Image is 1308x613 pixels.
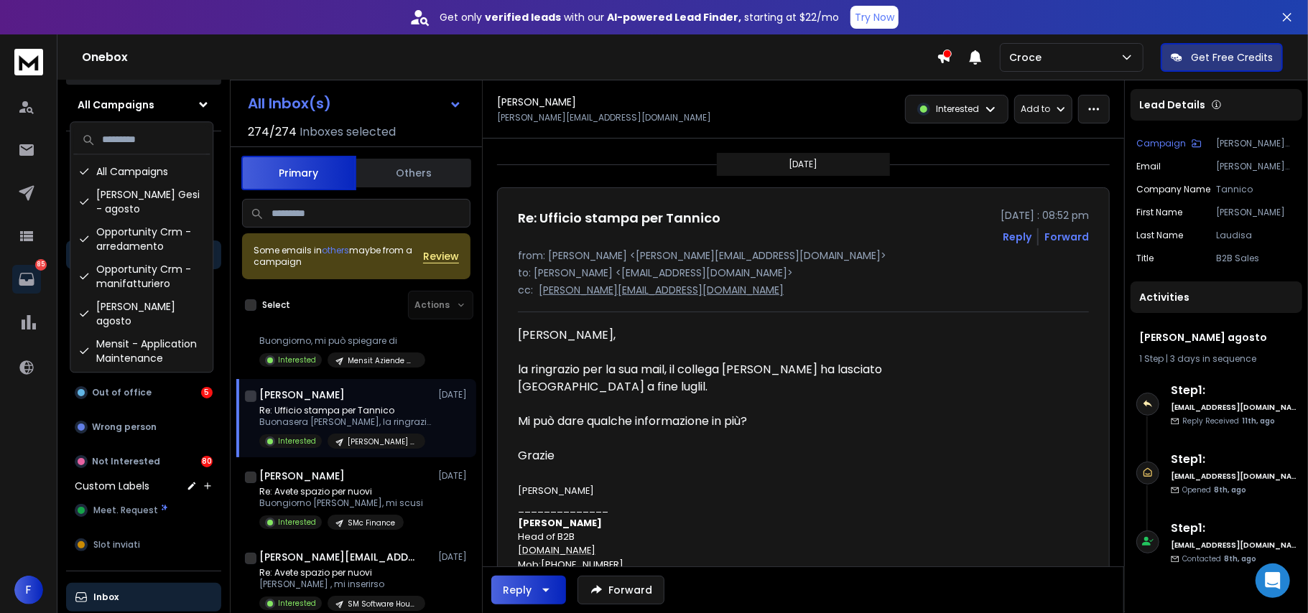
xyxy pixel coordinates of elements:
p: Laudisa [1216,230,1297,241]
p: [PERSON_NAME][EMAIL_ADDRESS][DOMAIN_NAME] [497,112,711,123]
p: [DATE] [438,551,470,563]
p: Buonasera [PERSON_NAME], la ringrazio per [259,416,432,428]
label: Select [262,299,290,311]
div: Forward [1044,230,1089,244]
p: Reply Received [1182,416,1275,426]
span: Meet. Request [93,505,158,516]
div: [PERSON_NAME], [518,327,937,344]
div: Mensit - Application Maintenance [73,332,210,370]
p: [PERSON_NAME][EMAIL_ADDRESS][DOMAIN_NAME] [539,283,784,297]
p: 85 [35,259,47,271]
font: [DOMAIN_NAME] [518,544,595,556]
p: Email [1136,161,1161,172]
h1: [PERSON_NAME] [497,95,576,109]
p: Get only with our starting at $22/mo [440,10,839,24]
p: from: [PERSON_NAME] <[PERSON_NAME][EMAIL_ADDRESS][DOMAIN_NAME]> [518,248,1089,263]
div: Activities [1131,281,1302,313]
p: Mensit Aziende Multisito - Agosto [348,355,417,366]
font: Head of B2B [518,530,575,543]
h6: [EMAIL_ADDRESS][DOMAIN_NAME] [1171,402,1297,413]
button: Forward [578,576,664,604]
h3: Filters [66,143,221,163]
span: Review [423,249,459,263]
div: All Campaigns [73,160,210,183]
p: SM Software House & IT [348,599,417,609]
p: Re: Avete spazio per nuovi [259,486,423,497]
h1: [PERSON_NAME] agosto [1139,330,1294,345]
button: Primary [241,156,356,190]
div: [PERSON_NAME] agosto [73,295,210,332]
p: Interested [278,517,316,528]
p: First Name [1136,207,1182,218]
div: Grazie [518,447,937,464]
p: Re: Avete spazio per nuovi [259,567,425,579]
p: Wrong person [92,421,157,433]
div: Opportunity Crm - arredamento [73,220,210,258]
h3: Custom Labels [75,479,149,493]
p: Campaign [1136,138,1186,149]
h1: [PERSON_NAME] [259,469,345,483]
p: Buongiorno [PERSON_NAME], mi scusi [259,497,423,509]
font: [PHONE_NUMBER] [541,558,623,571]
p: [DATE] [438,389,470,401]
p: to: [PERSON_NAME] <[EMAIL_ADDRESS][DOMAIN_NAME]> [518,266,1089,280]
p: B2B Sales [1216,253,1297,264]
p: Interested [936,103,979,115]
p: Out of office [92,387,152,398]
div: | [1139,353,1294,365]
p: Lead Details [1139,98,1205,112]
p: Not Interested [92,456,160,467]
p: Interested [278,436,316,446]
span: 274 / 274 [248,123,297,141]
p: Re: Ufficio stampa per Tannico [259,405,432,416]
p: cc: [518,283,533,297]
span: 3 days in sequence [1170,352,1256,365]
img: logo [14,49,43,75]
span: 8th, ago [1214,485,1246,495]
h1: Onebox [82,49,937,66]
p: Try Now [855,10,894,24]
p: Inbox [93,591,119,603]
strong: AI-powered Lead Finder, [607,10,741,24]
p: [PERSON_NAME] agosto [348,436,417,447]
span: [PERSON_NAME] ______________ [518,485,608,514]
button: Others [356,157,471,189]
h3: Inboxes selected [300,123,396,141]
h1: [PERSON_NAME] [259,388,345,402]
p: Buongiorno, mi può spiegare di [259,335,425,347]
div: 5 [201,387,213,398]
div: Some emails in maybe from a campaign [254,245,423,268]
p: [PERSON_NAME] [1216,207,1297,218]
p: [DATE] [789,159,818,170]
p: SMc Finance [348,518,395,528]
p: Croce [1009,50,1047,65]
p: [DATE] [438,470,470,482]
span: others [322,244,349,256]
p: Last Name [1136,230,1183,241]
b: [PERSON_NAME] [518,517,602,529]
p: Opened [1182,485,1246,495]
p: [PERSON_NAME][EMAIL_ADDRESS][DOMAIN_NAME] [1216,161,1297,172]
p: [PERSON_NAME] , mi inserirso [259,579,425,590]
h6: [EMAIL_ADDRESS][DOMAIN_NAME] [1171,471,1297,482]
h6: Step 1 : [1171,451,1297,468]
h1: [PERSON_NAME][EMAIL_ADDRESS][DOMAIN_NAME] [259,550,417,564]
div: Open Intercom Messenger [1256,563,1290,598]
p: [DATE] : 08:52 pm [1001,208,1089,223]
p: Interested [278,355,316,365]
h6: Step 1 : [1171,520,1297,537]
span: 1 Step [1139,352,1164,365]
p: Company Name [1136,184,1210,195]
span: 8th, ago [1224,553,1256,564]
div: Mi può dare qualche informazione in più? [518,413,937,430]
p: Interested [278,598,316,609]
div: la ringrazio per la sua mail, il collega [PERSON_NAME] ha lasciato [GEOGRAPHIC_DATA] a fine luglil. [518,361,937,396]
p: Tannico [1216,184,1297,195]
div: 80 [201,456,213,467]
p: Get Free Credits [1191,50,1273,65]
span: 11th, ago [1242,416,1275,426]
h6: [EMAIL_ADDRESS][DOMAIN_NAME] [1171,540,1297,551]
h1: Re: Ufficio stampa per Tannico [518,208,720,228]
p: title [1136,253,1154,264]
strong: verified leads [485,10,561,24]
